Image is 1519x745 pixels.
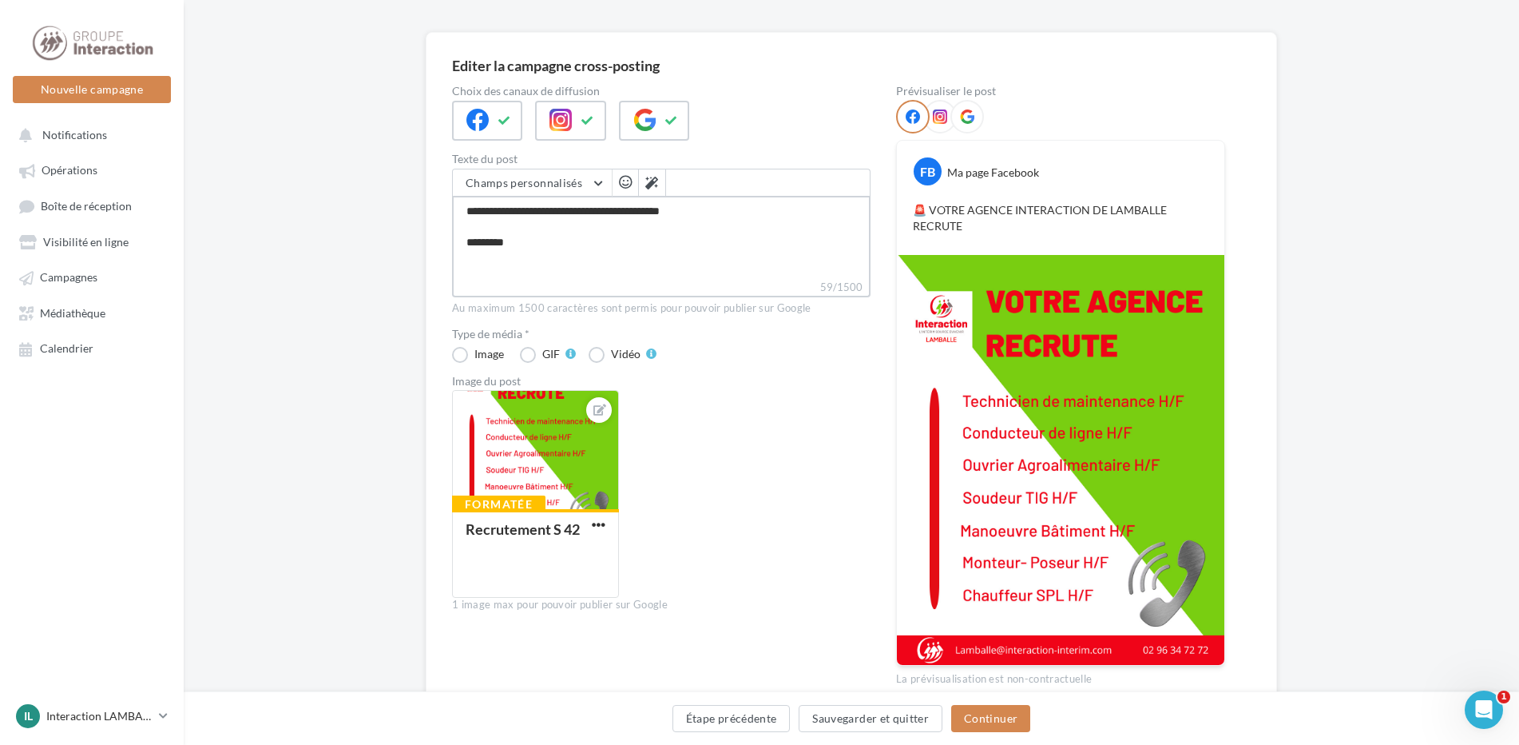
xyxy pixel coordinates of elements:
[913,202,1208,234] p: 🚨 VOTRE AGENCE INTERACTION DE LAMBALLE RECRUTE
[466,176,582,189] span: Champs personnalisés
[46,708,153,724] p: Interaction LAMBALLE
[24,708,33,724] span: IL
[41,199,132,213] span: Boîte de réception
[914,157,942,185] div: FB
[40,271,97,285] span: Campagnes
[611,349,641,360] div: Vidéo
[452,376,871,387] div: Image du post
[1465,691,1503,729] iframe: Intercom live chat
[10,262,174,291] a: Campagnes
[10,333,174,362] a: Calendrier
[951,705,1030,732] button: Continuer
[13,76,171,103] button: Nouvelle campagne
[453,169,612,197] button: Champs personnalisés
[452,153,871,165] label: Texte du post
[542,349,560,360] div: GIF
[452,329,871,340] label: Type de média *
[474,349,504,360] div: Image
[10,298,174,327] a: Médiathèque
[672,705,791,732] button: Étape précédente
[452,301,871,316] div: Au maximum 1500 caractères sont permis pour pouvoir publier sur Google
[13,701,171,731] a: IL Interaction LAMBALLE
[466,520,580,538] div: Recrutement S 42
[43,235,129,249] span: Visibilité en ligne
[10,155,174,184] a: Opérations
[452,279,871,297] label: 59/1500
[947,165,1039,181] div: Ma page Facebook
[42,164,97,177] span: Opérations
[40,342,93,356] span: Calendrier
[452,496,545,513] div: Formatée
[40,306,105,320] span: Médiathèque
[896,666,1225,687] div: La prévisualisation est non-contractuelle
[452,598,871,612] div: 1 image max pour pouvoir publier sur Google
[10,120,168,149] button: Notifications
[42,128,107,141] span: Notifications
[10,227,174,256] a: Visibilité en ligne
[799,705,942,732] button: Sauvegarder et quitter
[452,58,660,73] div: Editer la campagne cross-posting
[1497,691,1510,703] span: 1
[896,86,1225,97] div: Prévisualiser le post
[452,86,871,97] label: Choix des canaux de diffusion
[10,191,174,221] a: Boîte de réception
